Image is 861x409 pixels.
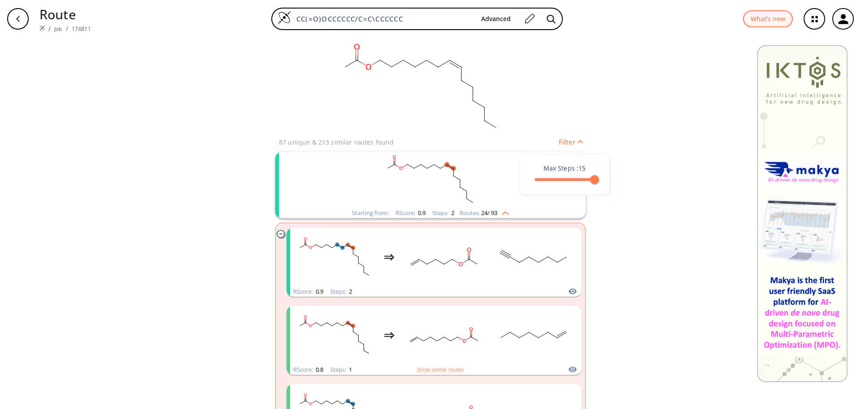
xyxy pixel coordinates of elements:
[743,10,793,28] button: What's new
[474,11,518,27] button: Advanced
[66,24,68,33] li: /
[72,25,91,33] a: 174811
[291,14,474,23] input: Enter SMILES
[48,24,51,33] li: /
[39,26,45,31] img: Spaya logo
[39,4,91,24] p: Route
[54,25,62,33] a: Job
[544,163,586,173] p: Max Steps : 15
[278,11,291,24] img: Logo Spaya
